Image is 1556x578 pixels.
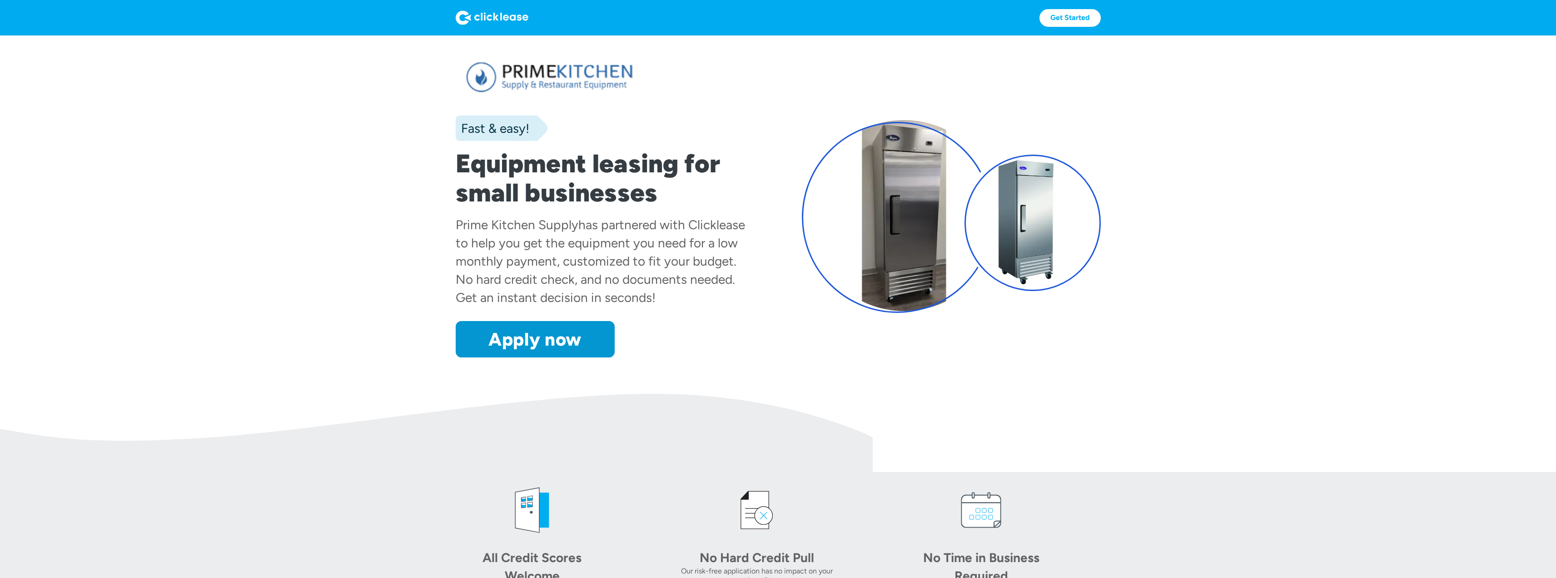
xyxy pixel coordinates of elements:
[456,217,578,232] div: Prime Kitchen Supply
[730,483,784,538] img: credit icon
[456,10,528,25] img: Logo
[456,149,755,207] h1: Equipment leasing for small businesses
[1039,9,1101,27] a: Get Started
[456,321,615,357] a: Apply now
[505,483,559,538] img: welcome icon
[954,483,1009,538] img: calendar icon
[693,548,820,567] div: No Hard Credit Pull
[456,119,529,137] div: Fast & easy!
[456,217,745,305] div: has partnered with Clicklease to help you get the equipment you need for a low monthly payment, c...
